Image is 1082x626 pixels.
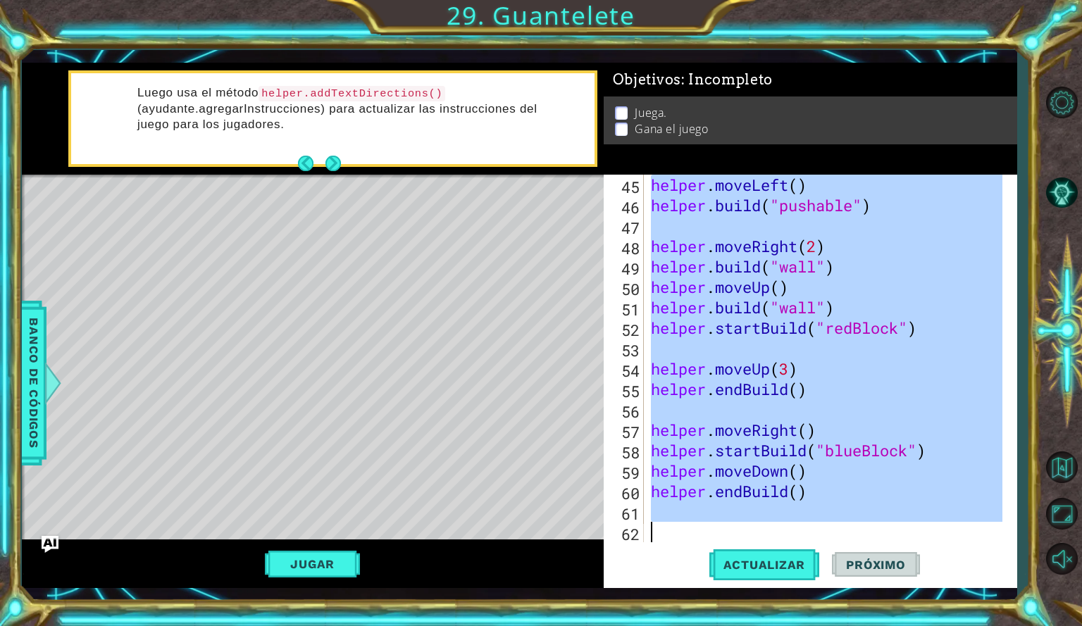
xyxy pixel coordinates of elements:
[709,558,820,572] span: Actualizar
[42,536,58,553] button: Ask AI
[832,558,919,572] span: Próximo
[1041,446,1082,487] button: Volver al mapa
[607,361,644,381] div: 54
[607,381,644,401] div: 55
[607,258,644,279] div: 49
[607,340,644,361] div: 53
[259,86,445,101] code: helper.addTextDirections()
[607,483,644,503] div: 60
[607,463,644,483] div: 59
[1041,493,1082,534] button: Maximizar navegador
[137,85,554,132] p: Luego usa el método (ayudante.agregarInstrucciones) para actualizar las instrucciones del juego p...
[607,299,644,320] div: 51
[23,310,45,456] span: Banco de códigos
[265,551,360,577] button: Jugar
[298,156,325,171] button: Back
[635,105,666,120] p: Juega.
[607,197,644,218] div: 46
[607,279,644,299] div: 50
[832,544,919,585] button: Próximo
[1041,444,1082,491] a: Volver al mapa
[681,71,773,88] span: : Incompleto
[325,156,341,171] button: Next
[607,238,644,258] div: 48
[607,503,644,524] div: 61
[1041,173,1082,213] button: Pista IA
[607,524,644,544] div: 62
[607,401,644,422] div: 56
[613,71,773,89] span: Objetivos
[709,544,820,585] button: Actualizar
[607,320,644,340] div: 52
[607,218,644,238] div: 47
[635,121,708,137] p: Gana el juego
[607,422,644,442] div: 57
[1041,538,1082,579] button: Sonido encendido
[607,177,644,197] div: 45
[1041,82,1082,123] button: Opciones de nivel
[607,442,644,463] div: 58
